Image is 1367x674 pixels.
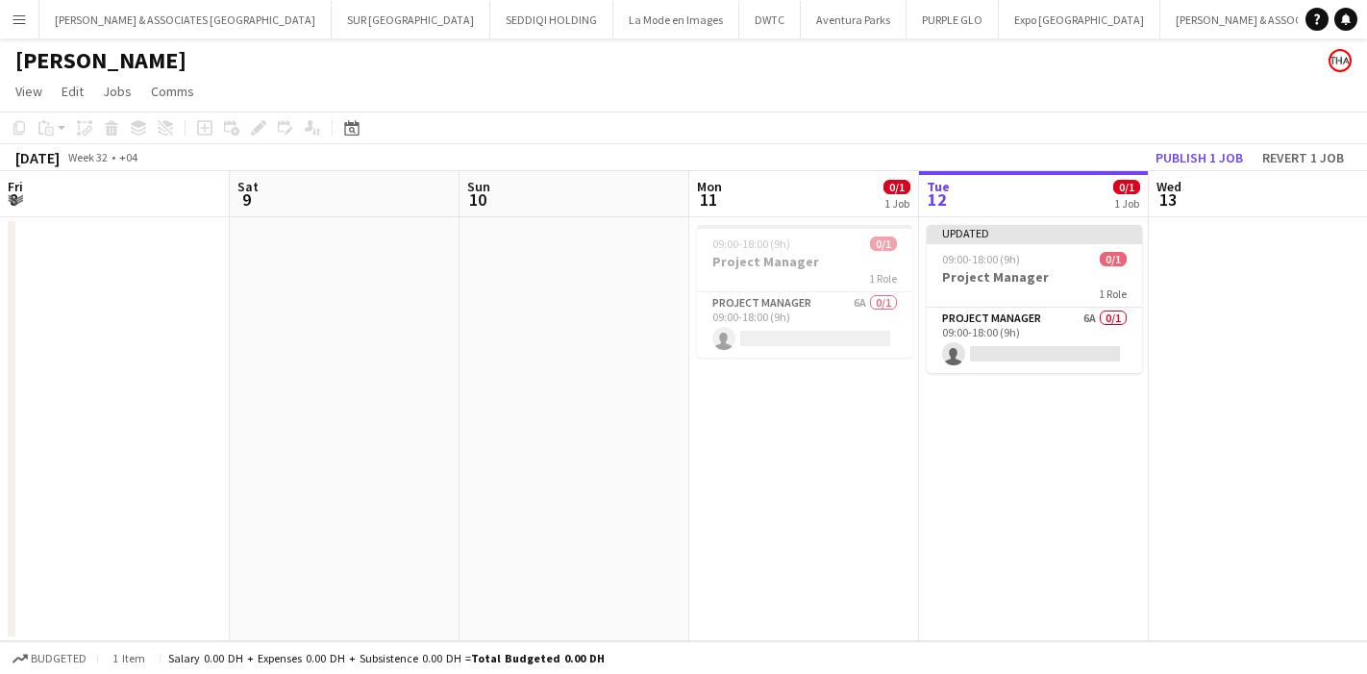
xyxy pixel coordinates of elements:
a: Jobs [95,79,139,104]
button: Expo [GEOGRAPHIC_DATA] [999,1,1160,38]
div: [DATE] [15,148,60,167]
h1: [PERSON_NAME] [15,46,186,75]
span: Comms [151,83,194,100]
span: 1 item [106,651,152,665]
button: Budgeted [10,648,89,669]
div: Salary 0.00 DH + Expenses 0.00 DH + Subsistence 0.00 DH = [168,651,605,665]
a: View [8,79,50,104]
button: SUR [GEOGRAPHIC_DATA] [332,1,490,38]
span: Budgeted [31,652,87,665]
div: +04 [119,150,137,164]
button: Revert 1 job [1255,145,1352,170]
span: Jobs [103,83,132,100]
button: PURPLE GLO [907,1,999,38]
a: Comms [143,79,202,104]
app-user-avatar: Enas Ahmed [1329,49,1352,72]
button: [PERSON_NAME] & ASSOCIATES [GEOGRAPHIC_DATA] [39,1,332,38]
button: Aventura Parks [801,1,907,38]
button: SEDDIQI HOLDING [490,1,613,38]
a: Edit [54,79,91,104]
button: Publish 1 job [1148,145,1251,170]
span: View [15,83,42,100]
button: [PERSON_NAME] & ASSOCIATES KSA [1160,1,1366,38]
span: Week 32 [63,150,112,164]
span: Edit [62,83,84,100]
span: Total Budgeted 0.00 DH [471,651,605,665]
button: DWTC [739,1,801,38]
button: La Mode en Images [613,1,739,38]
